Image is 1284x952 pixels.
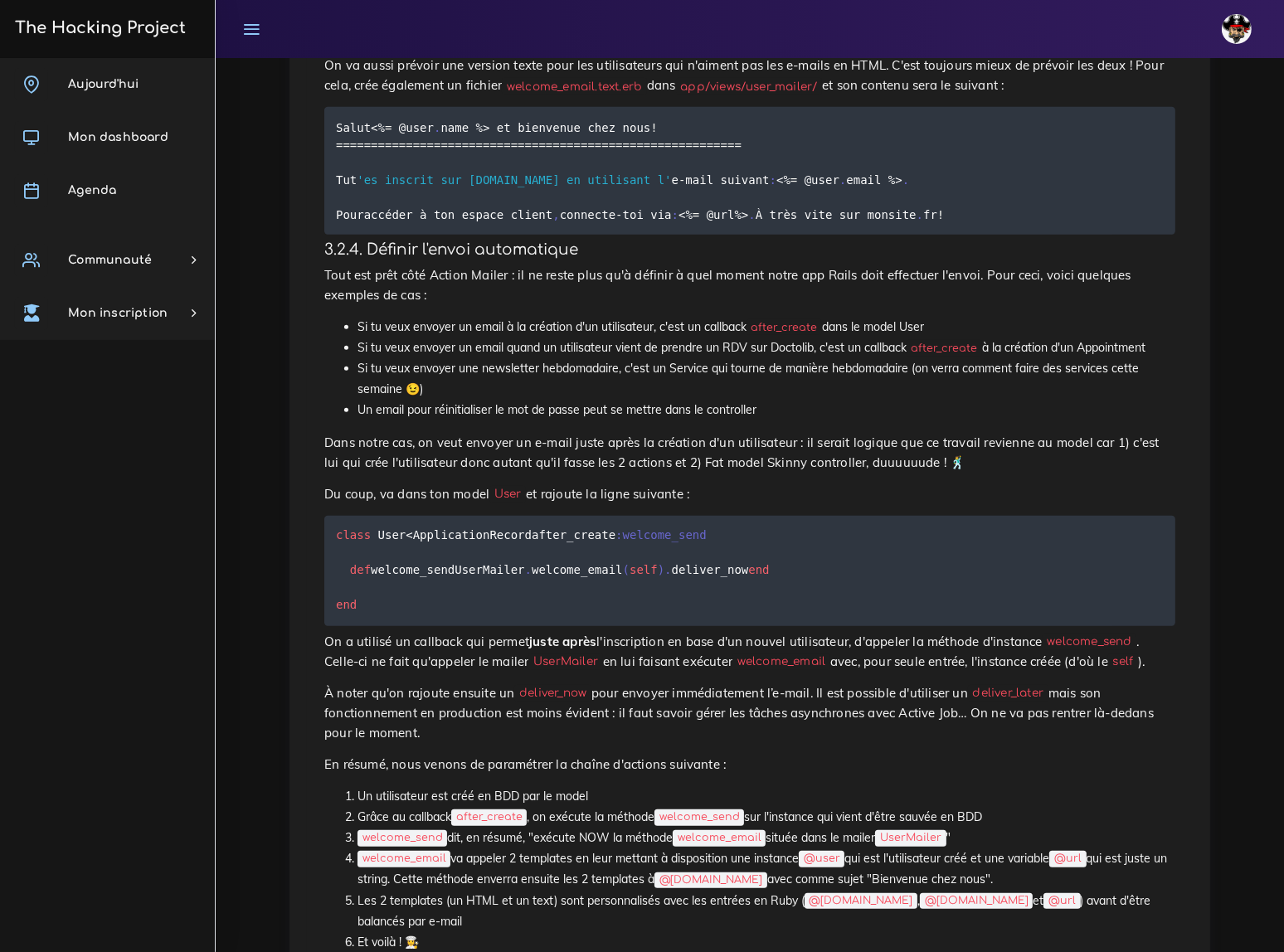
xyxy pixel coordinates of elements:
[357,338,1175,358] li: Si tu veux envoyer un email quand un utilisateur vient de prendre un RDV sur Doctolib, c'est un c...
[451,809,527,826] code: after_create
[1108,653,1138,671] code: self
[350,138,364,151] span: ==
[525,564,532,577] span: .
[68,78,139,90] span: Aujourd'hui
[336,529,371,542] span: class
[420,138,434,151] span: ==
[378,138,392,151] span: ==
[658,138,672,151] span: ==
[336,119,949,224] code: <% name %> et bienvenue chez nous t e mail suivant <% email %> accéder à ton espace client connec...
[336,207,364,221] span: Pour
[434,120,440,134] span: .
[462,138,476,151] span: ==
[357,848,1175,890] li: va appeler 2 templates en leur mettant à disposition une instance qui est l'utilisateur créé et u...
[399,120,434,134] span: @user
[406,138,420,151] span: ==
[476,138,490,151] span: ==
[503,138,518,151] span: ==
[514,685,591,702] code: deliver_now
[630,564,658,577] span: self
[920,893,1033,910] code: @[DOMAIN_NAME]
[658,564,664,577] span: )
[324,265,1175,305] p: Tout est prêt côté Action Mailer : il ne reste plus qu'à définir à quel moment notre app Rails do...
[707,207,735,221] span: @url
[1222,14,1252,44] img: avatar
[727,138,742,151] span: ==
[364,138,378,151] span: ==
[615,138,630,151] span: ==
[336,172,350,186] span: Tu
[357,891,1175,932] li: Les 2 templates (un HTML et un text) sont personnalisés avec les entrées en Ruby ( , et ) avant d...
[350,564,371,577] span: def
[448,138,462,151] span: ==
[672,138,686,151] span: ==
[673,830,766,847] code: welcome_email
[574,138,588,151] span: ==
[747,319,822,336] code: after_create
[1043,893,1080,910] code: @url
[968,685,1048,702] code: deliver_later
[502,78,647,95] code: welcome_email.text.erb
[357,830,447,847] code: welcome_send
[654,872,767,889] code: @[DOMAIN_NAME]
[770,172,776,186] span: :
[489,486,526,503] code: User
[917,207,923,221] span: .
[615,207,622,221] span: -
[552,207,559,221] span: ,
[392,138,406,151] span: ==
[748,564,769,577] span: end
[907,340,982,357] code: after_create
[748,207,755,221] span: .
[790,172,797,186] span: =
[68,254,152,266] span: Communauté
[902,172,909,186] span: .
[413,529,532,542] span: ApplicationRecord
[324,683,1175,743] p: À noter qu'on rajoute ensuite un pour envoyer immédiatement l’e-mail. Il est possible d'utiliser ...
[630,138,644,151] span: ==
[324,240,1175,259] h4: 3.2.4. Définir l'envoi automatique
[528,653,602,671] code: UserMailer
[1043,634,1137,651] code: welcome_send
[68,131,168,143] span: Mon dashboard
[560,138,574,151] span: ==
[357,317,1175,338] li: Si tu veux envoyer un email à la création d'un utilisateur, c'est un callback dans le model User
[434,138,448,151] span: ==
[10,19,186,37] h3: The Hacking Project
[799,851,844,867] code: @user
[489,138,503,151] span: ==
[615,529,707,542] span: :welcome_send
[685,138,699,151] span: ==
[336,527,770,614] code: < after_create welcome_send welcome_email deliver_now
[937,207,944,221] span: !
[324,755,1175,775] p: En résumé, nous venons de paramétrer la chaîne d'actions suivante :
[336,120,371,134] span: Salut
[357,786,1175,807] li: Un utilisateur est créé en BDD par le model
[601,138,615,151] span: ==
[1049,851,1086,867] code: @url
[546,138,560,151] span: ==
[357,400,1175,420] li: Un email pour réinitialiser le mot de passe peut se mettre dans le controller
[357,358,1175,400] li: Si tu veux envoyer une newsletter hebdomadaire, c'est un Service qui tourne de manière hebdomadai...
[676,78,823,95] code: app/views/user_mailer/
[699,138,713,151] span: ==
[357,828,1175,848] li: dit, en résumé, "exécute NOW la méthode située dans le mailer "
[623,564,630,577] span: (
[68,184,116,197] span: Agenda
[357,807,1175,828] li: Grâce au callback , on exécute la méthode sur l'instance qui vient d'être sauvée en BDD
[587,138,601,151] span: ==
[324,56,1175,95] p: On va aussi prévoir une version texte pour les utilisateurs qui n'aiment pas les e-mails en HTML....
[357,851,450,867] code: welcome_email
[839,172,846,186] span: .
[805,893,917,910] code: @[DOMAIN_NAME]
[324,484,1175,504] p: Du coup, va dans ton model et rajoute la ligne suivante :
[324,433,1175,473] p: Dans notre cas, on veut envoyer un e-mail juste après la création d'un utilisateur : il serait lo...
[875,830,946,847] code: UserMailer
[654,809,744,826] code: welcome_send
[357,172,671,186] span: 'es inscrit sur [DOMAIN_NAME] en utilisant l'
[336,599,357,612] span: end
[518,138,532,151] span: ==
[385,120,392,134] span: =
[324,632,1175,672] p: On a utilisé un callback qui permet l'inscription en base d'un nouvel utilisateur, d'appeler la m...
[650,120,657,134] span: !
